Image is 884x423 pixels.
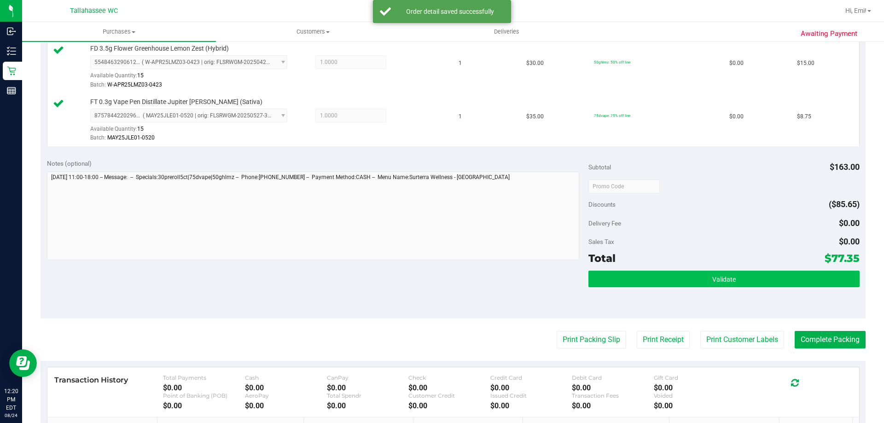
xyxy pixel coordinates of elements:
span: Discounts [588,196,616,213]
div: Available Quantity: [90,122,297,140]
span: Deliveries [482,28,532,36]
span: Validate [712,276,736,283]
div: Gift Card [654,374,736,381]
span: $15.00 [797,59,814,68]
span: 1 [459,112,462,121]
div: CanPay [327,374,409,381]
span: $0.00 [729,59,744,68]
span: FD 3.5g Flower Greenhouse Lemon Zest (Hybrid) [90,44,229,53]
inline-svg: Inbound [7,27,16,36]
span: MAY25JLE01-0520 [107,134,155,141]
span: FT 0.3g Vape Pen Distillate Jupiter [PERSON_NAME] (Sativa) [90,98,262,106]
a: Deliveries [410,22,604,41]
span: $0.00 [729,112,744,121]
input: Promo Code [588,180,660,193]
div: Debit Card [572,374,654,381]
span: Awaiting Payment [801,29,857,39]
span: $77.35 [825,252,860,265]
span: W-APR25LMZ03-0423 [107,81,162,88]
inline-svg: Inventory [7,46,16,56]
div: Total Spendr [327,392,409,399]
div: $0.00 [408,401,490,410]
div: $0.00 [245,383,327,392]
span: $35.00 [526,112,544,121]
span: Total [588,252,616,265]
div: $0.00 [654,383,736,392]
div: Total Payments [163,374,245,381]
span: 15 [137,126,144,132]
div: Order detail saved successfully [396,7,504,16]
inline-svg: Reports [7,86,16,95]
div: Voided [654,392,736,399]
span: Sales Tax [588,238,614,245]
div: $0.00 [408,383,490,392]
button: Complete Packing [795,331,866,348]
div: $0.00 [163,383,245,392]
div: Available Quantity: [90,69,297,87]
span: Subtotal [588,163,611,171]
p: 12:20 PM EDT [4,387,18,412]
div: Check [408,374,490,381]
span: Customers [216,28,409,36]
span: ($85.65) [829,199,860,209]
span: $163.00 [830,162,860,172]
div: $0.00 [327,383,409,392]
div: Issued Credit [490,392,572,399]
span: $0.00 [839,218,860,228]
span: Tallahassee WC [70,7,118,15]
div: $0.00 [245,401,327,410]
div: Customer Credit [408,392,490,399]
div: $0.00 [490,383,572,392]
span: Hi, Emi! [845,7,867,14]
span: $0.00 [839,237,860,246]
button: Print Customer Labels [700,331,784,348]
span: 15 [137,72,144,79]
button: Print Packing Slip [557,331,626,348]
span: $8.75 [797,112,811,121]
inline-svg: Retail [7,66,16,75]
iframe: Resource center [9,349,37,377]
div: $0.00 [572,401,654,410]
span: 1 [459,59,462,68]
div: $0.00 [327,401,409,410]
span: 50ghlmz: 50% off line [594,60,630,64]
span: Batch: [90,81,106,88]
div: Transaction Fees [572,392,654,399]
div: $0.00 [654,401,736,410]
div: $0.00 [572,383,654,392]
span: Delivery Fee [588,220,621,227]
span: 75dvape: 75% off line [594,113,630,118]
span: Purchases [22,28,216,36]
a: Customers [216,22,410,41]
div: Cash [245,374,327,381]
span: Batch: [90,134,106,141]
button: Validate [588,271,859,287]
div: Credit Card [490,374,572,381]
span: $30.00 [526,59,544,68]
div: $0.00 [490,401,572,410]
div: Point of Banking (POB) [163,392,245,399]
span: Notes (optional) [47,160,92,167]
button: Print Receipt [637,331,690,348]
div: AeroPay [245,392,327,399]
a: Purchases [22,22,216,41]
p: 08/24 [4,412,18,419]
div: $0.00 [163,401,245,410]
